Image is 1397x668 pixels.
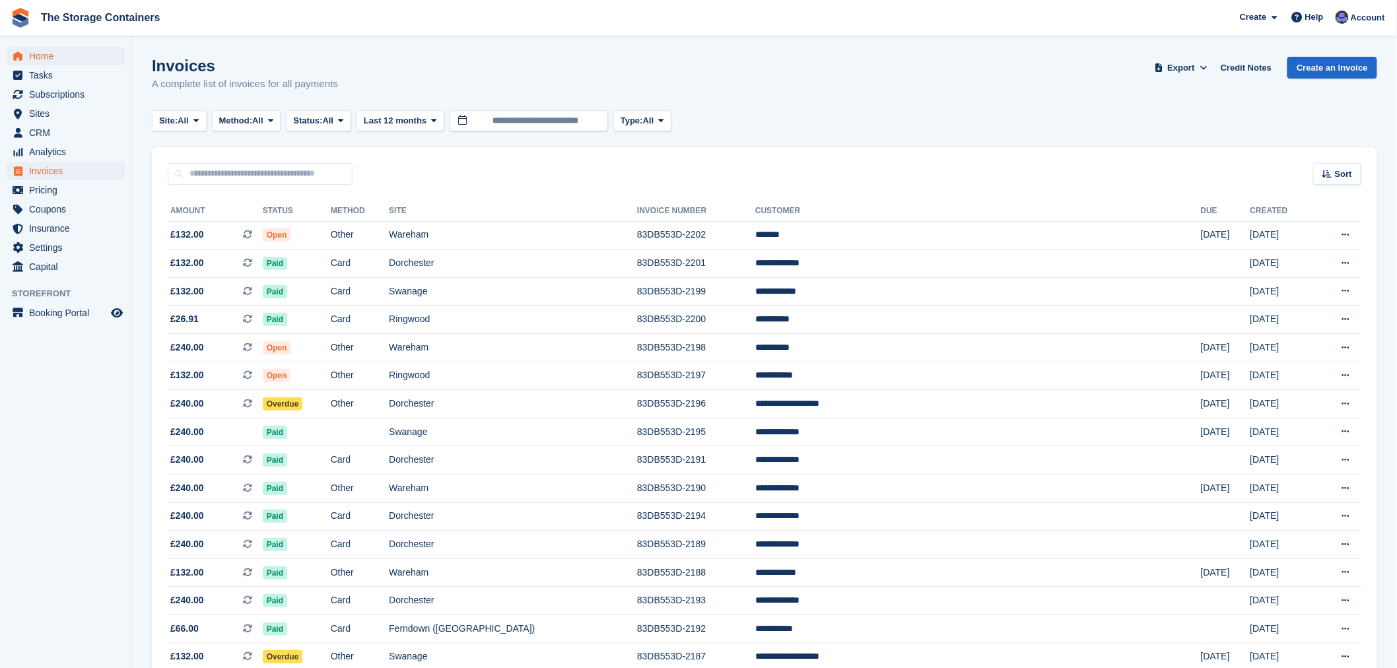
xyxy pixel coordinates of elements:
[331,587,389,615] td: Card
[29,162,108,180] span: Invoices
[389,250,637,278] td: Dorchester
[170,256,204,270] span: £132.00
[170,509,204,523] span: £240.00
[357,110,444,132] button: Last 12 months
[263,538,287,551] span: Paid
[7,200,125,218] a: menu
[252,114,263,127] span: All
[7,181,125,199] a: menu
[1250,446,1314,475] td: [DATE]
[1250,531,1314,559] td: [DATE]
[293,114,322,127] span: Status:
[170,537,204,551] span: £240.00
[263,397,303,411] span: Overdue
[331,558,389,587] td: Other
[263,622,287,636] span: Paid
[7,257,125,276] a: menu
[219,114,253,127] span: Method:
[152,57,338,75] h1: Invoices
[389,277,637,306] td: Swanage
[637,250,755,278] td: 83DB553D-2201
[263,341,291,354] span: Open
[29,143,108,161] span: Analytics
[637,558,755,587] td: 83DB553D-2188
[1152,57,1210,79] button: Export
[1201,558,1250,587] td: [DATE]
[1201,362,1250,390] td: [DATE]
[170,312,199,326] span: £26.91
[331,221,389,250] td: Other
[1250,250,1314,278] td: [DATE]
[29,219,108,238] span: Insurance
[331,250,389,278] td: Card
[1250,221,1314,250] td: [DATE]
[12,287,131,300] span: Storefront
[263,510,287,523] span: Paid
[1250,277,1314,306] td: [DATE]
[36,7,165,28] a: The Storage Containers
[1201,390,1250,418] td: [DATE]
[331,362,389,390] td: Other
[389,306,637,334] td: Ringwood
[331,306,389,334] td: Card
[29,200,108,218] span: Coupons
[29,66,108,84] span: Tasks
[637,334,755,362] td: 83DB553D-2198
[1250,502,1314,531] td: [DATE]
[643,114,654,127] span: All
[1351,11,1385,24] span: Account
[7,66,125,84] a: menu
[637,390,755,418] td: 83DB553D-2196
[1168,61,1195,75] span: Export
[637,418,755,446] td: 83DB553D-2195
[389,615,637,644] td: Ferndown ([GEOGRAPHIC_DATA])
[170,425,204,439] span: £240.00
[263,453,287,467] span: Paid
[637,201,755,222] th: Invoice Number
[170,397,204,411] span: £240.00
[7,219,125,238] a: menu
[170,481,204,495] span: £240.00
[331,446,389,475] td: Card
[637,502,755,531] td: 83DB553D-2194
[170,622,199,636] span: £66.00
[29,104,108,123] span: Sites
[263,201,331,222] th: Status
[637,531,755,559] td: 83DB553D-2189
[7,123,125,142] a: menu
[389,418,637,446] td: Swanage
[1201,334,1250,362] td: [DATE]
[263,285,287,298] span: Paid
[389,334,637,362] td: Wareham
[170,228,204,242] span: £132.00
[389,531,637,559] td: Dorchester
[389,221,637,250] td: Wareham
[170,368,204,382] span: £132.00
[389,502,637,531] td: Dorchester
[29,238,108,257] span: Settings
[263,257,287,270] span: Paid
[263,650,303,663] span: Overdue
[11,8,30,28] img: stora-icon-8386f47178a22dfd0bd8f6a31ec36ba5ce8667c1dd55bd0f319d3a0aa187defe.svg
[637,306,755,334] td: 83DB553D-2200
[389,201,637,222] th: Site
[29,123,108,142] span: CRM
[1215,57,1277,79] a: Credit Notes
[212,110,281,132] button: Method: All
[7,47,125,65] a: menu
[1336,11,1349,24] img: Dan Excell
[1250,615,1314,644] td: [DATE]
[7,104,125,123] a: menu
[29,304,108,322] span: Booking Portal
[263,566,287,580] span: Paid
[1250,475,1314,503] td: [DATE]
[29,85,108,104] span: Subscriptions
[331,390,389,418] td: Other
[263,594,287,607] span: Paid
[621,114,643,127] span: Type:
[263,228,291,242] span: Open
[29,257,108,276] span: Capital
[178,114,189,127] span: All
[1201,221,1250,250] td: [DATE]
[263,313,287,326] span: Paid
